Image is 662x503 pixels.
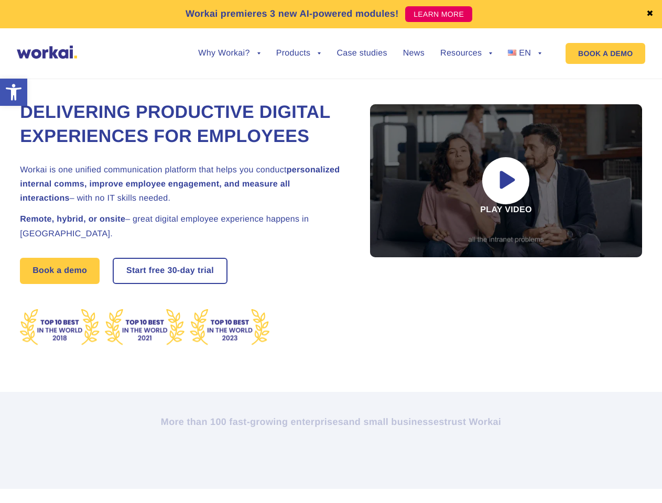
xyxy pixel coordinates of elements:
[20,212,345,240] h2: – great digital employee experience happens in [GEOGRAPHIC_DATA].
[337,49,387,58] a: Case studies
[40,415,622,428] h2: More than 100 fast-growing enterprises trust Workai
[519,49,531,58] span: EN
[20,166,340,203] strong: personalized internal comms, improve employee engagement, and measure all interactions
[20,163,345,206] h2: Workai is one unified communication platform that helps you conduct – with no IT skills needed.
[566,43,645,64] a: BOOK A DEMO
[20,258,100,284] a: Book a demo
[370,104,642,257] div: Play video
[276,49,321,58] a: Products
[198,49,260,58] a: Why Workai?
[114,259,226,283] a: Start free30-daytrial
[403,49,425,58] a: News
[20,215,125,224] strong: Remote, hybrid, or onsite
[646,10,654,18] a: ✖
[167,267,195,275] i: 30-day
[440,49,492,58] a: Resources
[186,7,399,21] p: Workai premieres 3 new AI-powered modules!
[343,417,444,427] i: and small businesses
[405,6,472,22] a: LEARN MORE
[20,101,345,149] h1: Delivering Productive Digital Experiences for Employees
